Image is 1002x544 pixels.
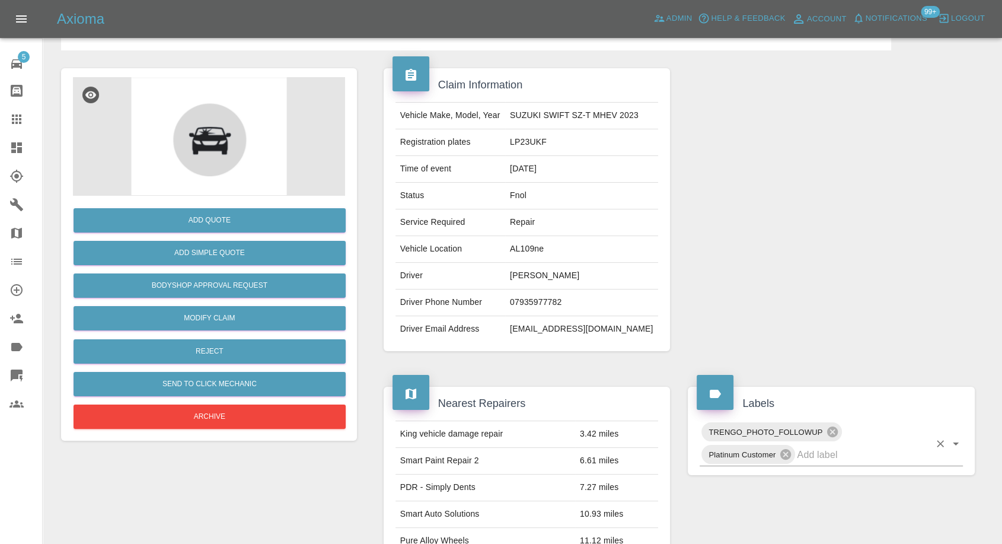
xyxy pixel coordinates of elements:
[666,12,693,26] span: Admin
[701,448,783,462] span: Platinum Customer
[74,306,346,330] a: Modify Claim
[932,435,949,452] button: Clear
[850,9,930,28] button: Notifications
[395,156,505,183] td: Time of event
[74,241,346,265] button: Add Simple Quote
[575,501,658,528] td: 10.93 miles
[701,445,795,464] div: Platinum Customer
[505,103,658,129] td: SUZUKI SWIFT SZ-T MHEV 2023
[935,9,988,28] button: Logout
[74,208,346,233] button: Add Quote
[395,236,505,263] td: Vehicle Location
[18,51,30,63] span: 5
[505,156,658,183] td: [DATE]
[57,9,104,28] h5: Axioma
[395,183,505,209] td: Status
[395,103,505,129] td: Vehicle Make, Model, Year
[395,448,575,475] td: Smart Paint Repair 2
[392,77,662,93] h4: Claim Information
[701,422,842,441] div: TRENGO_PHOTO_FOLLOWUP
[395,421,575,448] td: King vehicle damage repair
[74,405,346,429] button: Archive
[697,396,966,412] h4: Labels
[505,209,658,236] td: Repair
[789,9,850,28] a: Account
[921,6,940,18] span: 99+
[7,5,36,33] button: Open drawer
[74,372,346,396] button: Send to Click Mechanic
[505,183,658,209] td: Fnol
[650,9,695,28] a: Admin
[395,316,505,342] td: Driver Email Address
[951,12,985,26] span: Logout
[395,209,505,236] td: Service Required
[395,263,505,290] td: Driver
[395,129,505,156] td: Registration plates
[575,448,658,475] td: 6.61 miles
[392,396,662,412] h4: Nearest Repairers
[947,435,964,452] button: Open
[74,273,346,298] button: Bodyshop Approval Request
[807,12,847,26] span: Account
[395,475,575,501] td: PDR - Simply Dents
[395,501,575,528] td: Smart Auto Solutions
[505,236,658,263] td: AL109ne
[505,290,658,316] td: 07935977782
[575,475,658,501] td: 7.27 miles
[74,339,346,364] button: Reject
[711,12,785,26] span: Help & Feedback
[505,129,658,156] td: LP23UKF
[505,263,658,290] td: [PERSON_NAME]
[505,316,658,342] td: [EMAIL_ADDRESS][DOMAIN_NAME]
[695,9,788,28] button: Help & Feedback
[797,446,930,464] input: Add label
[701,425,829,439] span: TRENGO_PHOTO_FOLLOWUP
[866,12,927,26] span: Notifications
[395,290,505,316] td: Driver Phone Number
[575,421,658,448] td: 3.42 miles
[73,77,345,196] img: defaultCar-C0N0gyFo.png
